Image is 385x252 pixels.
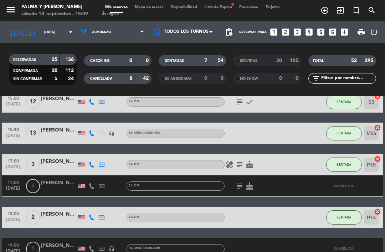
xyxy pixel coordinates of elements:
[281,27,290,37] i: looks_two
[129,247,160,250] span: Sin menú asignado
[334,184,354,188] span: CANCELADA
[129,76,132,81] strong: 8
[245,160,254,169] i: cake
[225,28,233,36] span: pending_actions
[326,95,362,109] button: SENTADA
[334,247,354,251] span: CANCELADA
[41,179,77,187] div: [PERSON_NAME]
[204,76,207,81] strong: 0
[290,58,300,63] strong: 105
[13,69,38,73] span: CONFIRMADA
[326,158,362,172] button: SENTADA
[326,179,362,193] button: CANCELADA
[129,216,139,218] span: Salón
[5,25,41,40] i: [DATE]
[336,6,345,15] i: exit_to_app
[65,68,75,73] strong: 112
[357,28,365,36] span: print
[41,95,77,103] div: [PERSON_NAME]
[21,4,88,11] div: Palma y [PERSON_NAME]
[269,27,278,37] i: looks_one
[201,5,236,9] span: Lista de Espera
[4,102,22,110] span: [DATE]
[4,241,22,249] span: 19:00
[370,28,378,36] i: power_settings_new
[312,74,320,83] i: filter_list
[4,209,22,217] span: 18:00
[4,125,22,133] span: 15:30
[26,95,40,109] span: 12
[4,217,22,226] span: [DATE]
[52,68,57,73] strong: 20
[66,28,75,36] i: arrow_drop_down
[352,6,360,15] i: turned_in_not
[129,163,139,166] span: Salón
[26,210,40,225] span: 2
[146,58,150,63] strong: 0
[348,4,364,16] span: Reserva especial
[326,210,362,225] button: SENTADA
[92,30,111,34] span: Almuerzo
[316,27,325,37] i: looks_5
[328,27,337,37] i: looks_6
[90,77,112,81] span: CANCELADA
[245,182,254,190] i: cake
[13,77,42,81] span: SIN CONFIRMAR
[109,130,114,136] i: headset_mic
[90,59,110,63] span: CHECK INS
[365,58,375,63] strong: 295
[4,165,22,173] span: [DATE]
[326,126,362,140] button: SENTADA
[4,133,22,142] span: [DATE]
[374,124,381,131] i: cancel
[41,126,77,134] div: [PERSON_NAME]
[55,76,57,81] strong: 5
[109,246,114,252] i: headset_mic
[276,58,282,63] strong: 20
[143,76,150,81] strong: 42
[5,4,16,15] i: menu
[240,59,257,63] span: SERVIDAS
[41,210,77,218] div: [PERSON_NAME]
[68,76,75,81] strong: 24
[337,100,351,104] span: SENTADA
[41,158,77,166] div: [PERSON_NAME]
[235,160,244,169] i: subject
[41,242,77,250] div: [PERSON_NAME]
[221,76,225,81] strong: 0
[225,160,234,169] i: healing
[102,5,131,9] span: Mis reservas
[313,59,324,63] span: TOTAL
[296,76,300,81] strong: 0
[129,132,160,134] span: Sin menú asignado
[340,27,349,37] i: add_box
[333,4,348,16] span: WALK IN
[374,93,381,100] i: cancel
[236,5,262,9] span: Pre-acceso
[52,57,57,62] strong: 25
[374,155,381,163] i: cancel
[165,59,184,63] span: SENTADAS
[337,215,351,219] span: SENTADA
[279,76,282,81] strong: 0
[13,58,36,62] span: RESERVADAS
[4,186,22,194] span: [DATE]
[368,21,380,43] div: LOG OUT
[129,58,132,63] strong: 0
[26,126,40,140] span: 13
[235,98,244,106] i: subject
[235,182,244,190] i: subject
[304,27,314,37] i: looks_4
[4,178,22,186] span: 17:00
[374,208,381,215] i: cancel
[4,94,22,102] span: 15:00
[26,179,40,193] span: 4
[368,6,376,15] i: search
[240,77,258,81] span: NO SHOW
[21,11,88,18] div: sábado 13. septiembre - 18:09
[317,4,333,16] span: RESERVAR MESA
[293,27,302,37] i: looks_3
[129,100,139,103] span: Salón
[167,5,201,9] span: Disponibilidad
[337,163,351,166] span: SENTADA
